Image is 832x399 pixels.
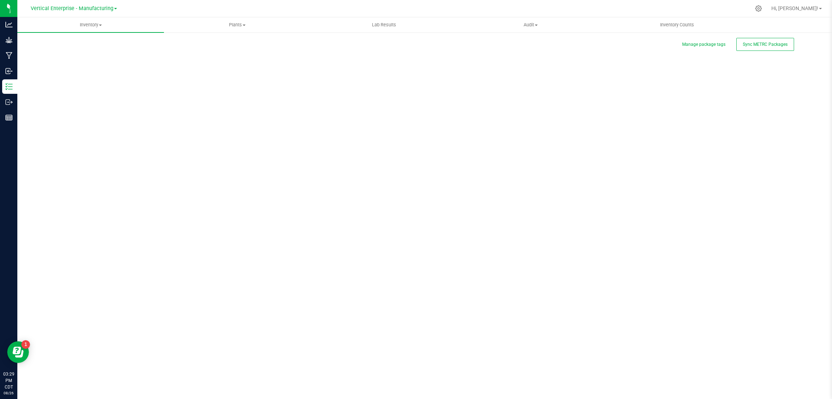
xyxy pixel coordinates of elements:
inline-svg: Manufacturing [5,52,13,59]
span: Hi, [PERSON_NAME]! [771,5,818,11]
div: Manage settings [754,5,763,12]
a: Plants [164,17,311,32]
inline-svg: Outbound [5,98,13,106]
a: Inventory Counts [604,17,750,32]
span: Inventory Counts [650,22,704,28]
a: Lab Results [311,17,457,32]
p: 03:29 PM CDT [3,371,14,390]
inline-svg: Reports [5,114,13,121]
inline-svg: Inbound [5,67,13,75]
a: Inventory [17,17,164,32]
span: Plants [164,22,310,28]
p: 08/26 [3,390,14,396]
span: Audit [458,22,603,28]
iframe: Resource center [7,341,29,363]
span: Vertical Enterprise - Manufacturing [31,5,113,12]
button: Manage package tags [682,41,725,48]
inline-svg: Grow [5,36,13,44]
inline-svg: Analytics [5,21,13,28]
inline-svg: Inventory [5,83,13,90]
button: Sync METRC Packages [736,38,794,51]
iframe: Resource center unread badge [21,340,30,349]
span: Lab Results [362,22,406,28]
span: Sync METRC Packages [743,42,788,47]
a: Audit [457,17,604,32]
span: Inventory [17,22,164,28]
